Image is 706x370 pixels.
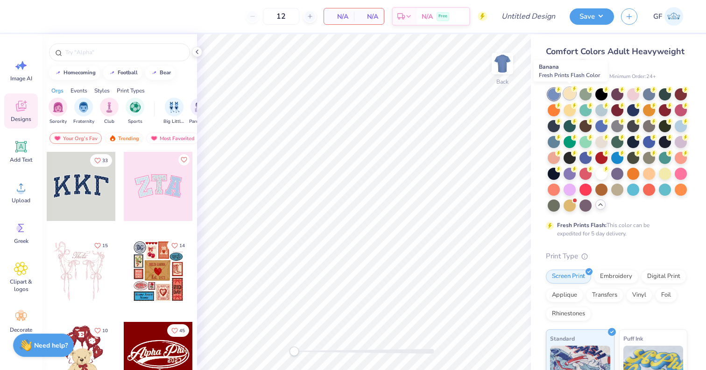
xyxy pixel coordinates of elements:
span: 15 [102,243,108,248]
div: Styles [94,86,110,95]
img: most_fav.gif [150,135,158,142]
span: Big Little Reveal [163,118,185,125]
img: Sorority Image [53,102,64,113]
div: filter for Sorority [49,98,67,125]
div: Foil [655,288,677,302]
span: Add Text [10,156,32,164]
img: Club Image [104,102,114,113]
button: Save [570,8,614,25]
span: Parent's Weekend [189,118,211,125]
button: filter button [73,98,94,125]
img: Big Little Reveal Image [169,102,179,113]
div: Accessibility label [289,347,299,356]
span: Club [104,118,114,125]
button: Like [167,324,189,337]
div: Digital Print [641,270,686,284]
strong: Fresh Prints Flash: [557,221,607,229]
img: Back [493,54,512,73]
span: Clipart & logos [6,278,36,293]
span: N/A [422,12,433,21]
button: filter button [189,98,211,125]
span: 10 [102,328,108,333]
button: homecoming [49,66,100,80]
span: Image AI [10,75,32,82]
span: N/A [330,12,348,21]
div: Events [71,86,87,95]
button: Like [90,154,112,167]
span: N/A [360,12,378,21]
div: filter for Sports [126,98,144,125]
div: Back [496,78,508,86]
strong: Need help? [34,341,68,350]
span: 14 [179,243,185,248]
div: filter for Big Little Reveal [163,98,185,125]
span: GF [653,11,662,22]
button: bear [145,66,175,80]
div: Banana [534,60,608,82]
div: Trending [105,133,143,144]
div: Rhinestones [546,307,591,321]
input: – – [263,8,299,25]
div: Most Favorited [146,133,199,144]
img: Parent's Weekend Image [195,102,205,113]
div: homecoming [64,70,96,75]
div: filter for Parent's Weekend [189,98,211,125]
span: Decorate [10,326,32,334]
span: Minimum Order: 24 + [609,73,656,81]
button: filter button [163,98,185,125]
div: filter for Club [100,98,119,125]
img: Fraternity Image [78,102,89,113]
span: Puff Ink [623,334,643,343]
div: Applique [546,288,583,302]
span: Designs [11,115,31,123]
button: Like [167,239,189,252]
span: Fraternity [73,118,94,125]
span: 33 [102,158,108,163]
img: trend_line.gif [150,70,158,76]
img: trending.gif [109,135,116,142]
button: filter button [49,98,67,125]
div: Orgs [51,86,64,95]
button: filter button [126,98,144,125]
div: football [118,70,138,75]
span: Sports [128,118,142,125]
button: football [103,66,142,80]
span: Sorority [49,118,67,125]
div: Screen Print [546,270,591,284]
div: This color can be expedited for 5 day delivery. [557,221,672,238]
button: Like [178,154,190,165]
img: trend_line.gif [54,70,62,76]
div: bear [160,70,171,75]
button: filter button [100,98,119,125]
div: Your Org's Fav [49,133,102,144]
img: most_fav.gif [54,135,61,142]
div: Print Type [546,251,687,262]
input: Untitled Design [494,7,563,26]
span: Upload [12,197,30,204]
div: Print Types [117,86,145,95]
div: Transfers [586,288,623,302]
a: GF [649,7,687,26]
span: 45 [179,328,185,333]
span: Free [438,13,447,20]
img: Grant Franey [664,7,683,26]
input: Try "Alpha" [64,48,184,57]
span: Comfort Colors Adult Heavyweight T-Shirt [546,46,685,70]
div: Vinyl [626,288,652,302]
div: filter for Fraternity [73,98,94,125]
img: trend_line.gif [108,70,116,76]
button: Like [90,239,112,252]
span: Standard [550,334,575,343]
span: Fresh Prints Flash Color [539,71,600,79]
button: Like [90,324,112,337]
span: Greek [14,237,28,245]
img: Sports Image [130,102,141,113]
div: Embroidery [594,270,638,284]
